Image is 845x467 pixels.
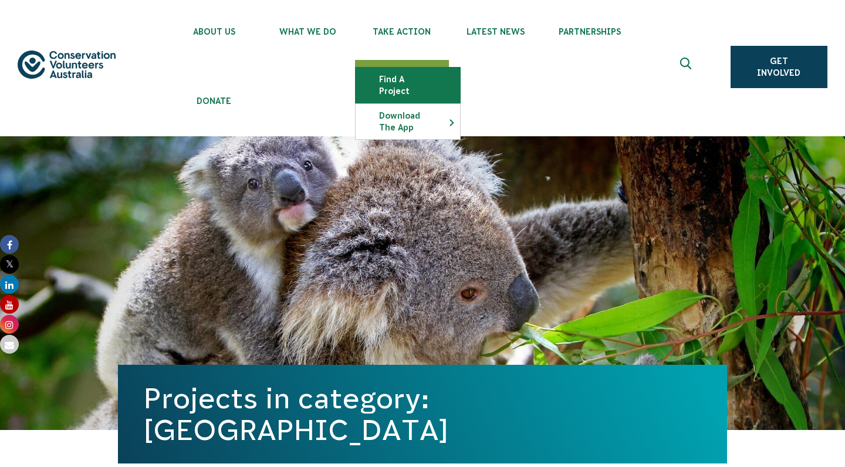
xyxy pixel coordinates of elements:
span: Donate [167,96,261,106]
a: Download the app [356,104,460,139]
a: Find a project [356,68,460,103]
h1: Projects in category: [GEOGRAPHIC_DATA] [144,382,701,446]
span: About Us [167,27,261,36]
span: Take Action [355,27,449,36]
img: logo.svg [18,51,116,79]
button: Expand search box Close search box [673,53,701,81]
span: Latest News [449,27,543,36]
span: Partnerships [543,27,637,36]
a: Get Involved [731,46,827,88]
span: What We Do [261,27,355,36]
span: Expand search box [680,58,694,76]
li: Download the app [355,103,461,140]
